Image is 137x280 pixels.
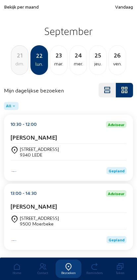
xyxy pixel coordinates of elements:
span: All [6,103,11,109]
a: Bezoeken [56,260,81,278]
div: 26 [109,51,126,60]
div: 23 [50,51,67,60]
span: Adviseur [108,192,124,195]
cam-card-title: [PERSON_NAME] [11,134,57,141]
span: Adviseur [108,122,124,126]
h4: Mijn dagelijkse bezoeken [4,87,64,93]
a: Reminders [81,260,107,278]
div: 10:30 - 12:00 [11,121,37,128]
div: mar. [50,60,67,68]
div: 21 [11,51,28,60]
div: lun. [31,60,47,68]
div: dim. [11,60,28,68]
div: [STREET_ADDRESS] [20,146,59,152]
div: Reminders [81,271,107,275]
div: 13:00 - 14:30 [11,190,37,197]
a: Home [4,260,30,278]
img: Iso Protect [11,171,17,172]
div: Taken [107,271,133,275]
cam-card-title: [PERSON_NAME] [11,203,57,210]
div: 22 [31,51,47,60]
div: ven. [109,60,126,68]
span: Vandaag [115,4,133,10]
span: Gepland [109,168,124,173]
div: 24 [70,51,87,60]
a: Contact [30,260,56,278]
div: 9340 LEDE [20,152,59,157]
div: Home [4,271,30,275]
img: Iso Protect [11,240,17,241]
div: mer. [70,60,87,68]
div: 9500 Moerbeke [20,221,59,227]
h2: September [4,23,133,39]
div: jeu. [89,60,106,68]
div: Bezoeken [56,271,81,275]
div: [STREET_ADDRESS] [20,215,59,221]
a: Taken [107,260,133,278]
span: Bekijk per maand [4,4,39,10]
span: Gepland [109,237,124,242]
div: Contact [30,271,56,275]
div: 25 [89,51,106,60]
